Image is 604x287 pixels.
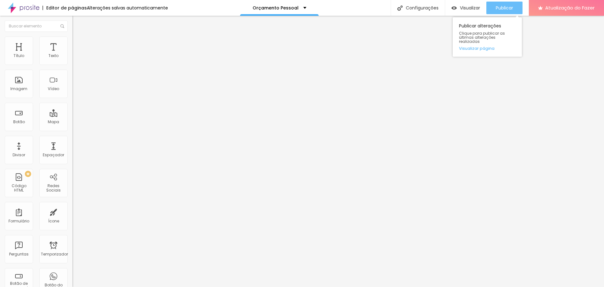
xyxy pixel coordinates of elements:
[445,2,486,14] button: Visualizar
[43,152,64,158] font: Espaçador
[451,5,457,11] img: view-1.svg
[46,5,87,11] font: Editor de páginas
[60,24,64,28] img: Ícone
[460,5,480,11] font: Visualizar
[545,4,595,11] font: Atualização do Fazer
[459,23,501,29] font: Publicar alterações
[48,53,59,58] font: Texto
[9,251,29,257] font: Perguntas
[8,218,29,224] font: Formulário
[459,46,516,50] a: Visualizar página
[253,5,299,11] font: Orçamento Pessoal
[13,152,25,158] font: Divisor
[459,45,495,51] font: Visualizar página
[10,86,27,91] font: Imagem
[48,119,59,124] font: Mapa
[406,5,439,11] font: Configurações
[41,251,68,257] font: Temporizador
[13,119,25,124] font: Botão
[14,53,24,58] font: Título
[486,2,523,14] button: Publicar
[48,86,59,91] font: Vídeo
[46,183,61,193] font: Redes Sociais
[496,5,513,11] font: Publicar
[87,5,168,11] font: Alterações salvas automaticamente
[72,16,604,287] iframe: Editor
[397,5,403,11] img: Ícone
[5,20,68,32] input: Buscar elemento
[48,218,59,224] font: Ícone
[459,31,505,44] font: Clique para publicar as últimas alterações realizadas
[12,183,26,193] font: Código HTML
